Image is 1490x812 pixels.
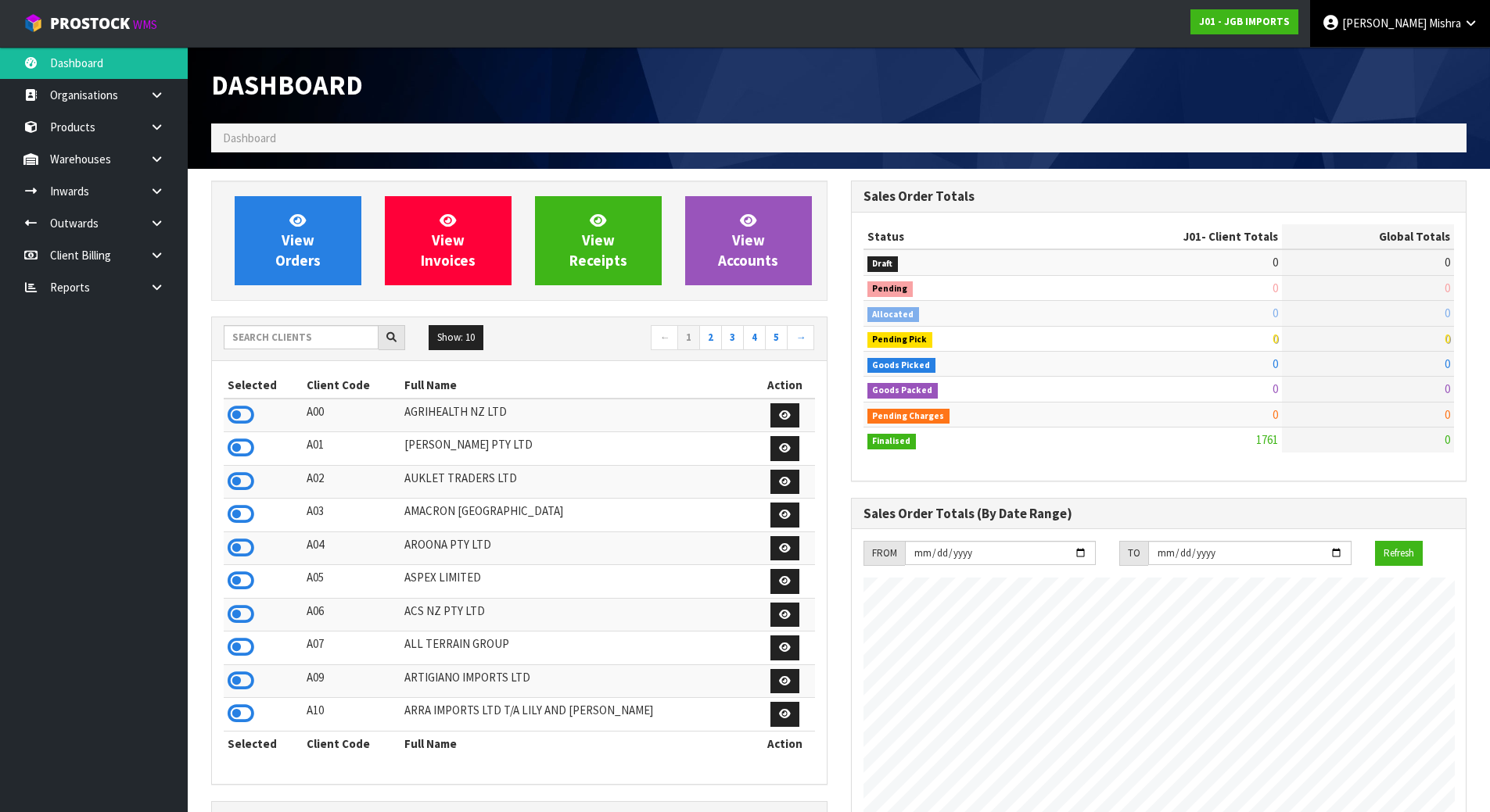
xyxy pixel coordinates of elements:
[1273,255,1278,270] span: 0
[1273,356,1278,371] span: 0
[863,506,1455,521] h3: Sales Order Totals (By Date Range)
[1199,15,1290,28] strong: J01 - JGB IMPORTS
[223,131,276,145] span: Dashboard
[787,325,814,350] a: →
[224,731,303,756] th: Selected
[867,281,914,297] span: Pending
[1375,541,1423,566] button: Refresh
[400,531,755,565] td: AROONA PTY LTD
[400,565,755,599] td: ASPEX LIMITED
[303,731,401,756] th: Client Code
[303,664,401,698] td: A09
[1273,281,1278,295] span: 0
[400,373,755,398] th: Full Name
[1445,281,1450,295] span: 0
[400,631,755,665] td: ALL TERRAIN GROUP
[303,565,401,599] td: A05
[224,373,303,398] th: Selected
[1256,432,1278,447] span: 1761
[1060,224,1283,249] th: - Client Totals
[699,325,722,350] a: 2
[721,325,744,350] a: 3
[1183,229,1201,244] span: J01
[867,307,920,323] span: Allocated
[1445,331,1450,346] span: 0
[303,698,401,732] td: A10
[1445,356,1450,371] span: 0
[429,325,483,350] button: Show: 10
[275,211,321,270] span: View Orders
[400,432,755,466] td: [PERSON_NAME] PTY LTD
[1190,9,1298,34] a: J01 - JGB IMPORTS
[718,211,778,270] span: View Accounts
[531,325,815,352] nav: Page navigation
[756,731,815,756] th: Action
[133,17,157,32] small: WMS
[1445,306,1450,320] span: 0
[400,598,755,631] td: ACS NZ PTY LTD
[863,224,1060,249] th: Status
[677,325,700,350] a: 1
[1273,381,1278,396] span: 0
[303,373,401,398] th: Client Code
[303,598,401,631] td: A06
[235,196,361,285] a: ViewOrders
[303,631,401,665] td: A07
[1119,541,1148,566] div: TO
[303,399,401,432] td: A00
[1273,407,1278,422] span: 0
[303,465,401,499] td: A02
[765,325,788,350] a: 5
[867,409,950,424] span: Pending Charges
[1273,331,1278,346] span: 0
[400,698,755,732] td: ARRA IMPORTS LTD T/A LILY AND [PERSON_NAME]
[303,432,401,466] td: A01
[385,196,512,285] a: ViewInvoices
[867,358,936,374] span: Goods Picked
[863,189,1455,204] h3: Sales Order Totals
[685,196,812,285] a: ViewAccounts
[743,325,766,350] a: 4
[1342,16,1427,30] span: [PERSON_NAME]
[224,325,379,349] input: Search clients
[867,332,933,348] span: Pending Pick
[400,465,755,499] td: AUKLET TRADERS LTD
[1445,381,1450,396] span: 0
[421,211,476,270] span: View Invoices
[303,499,401,532] td: A03
[535,196,662,285] a: ViewReceipts
[1445,407,1450,422] span: 0
[1282,224,1454,249] th: Global Totals
[1273,306,1278,320] span: 0
[400,731,755,756] th: Full Name
[569,211,627,270] span: View Receipts
[1445,255,1450,270] span: 0
[651,325,678,350] a: ←
[50,13,130,34] span: ProStock
[211,68,363,102] span: Dashboard
[400,664,755,698] td: ARTIGIANO IMPORTS LTD
[400,399,755,432] td: AGRIHEALTH NZ LTD
[23,13,43,33] img: cube-alt.png
[867,383,939,399] span: Goods Packed
[303,531,401,565] td: A04
[863,541,905,566] div: FROM
[1429,16,1461,30] span: Mishra
[867,434,917,449] span: Finalised
[867,256,899,272] span: Draft
[1445,432,1450,447] span: 0
[756,373,815,398] th: Action
[400,499,755,532] td: AMACRON [GEOGRAPHIC_DATA]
